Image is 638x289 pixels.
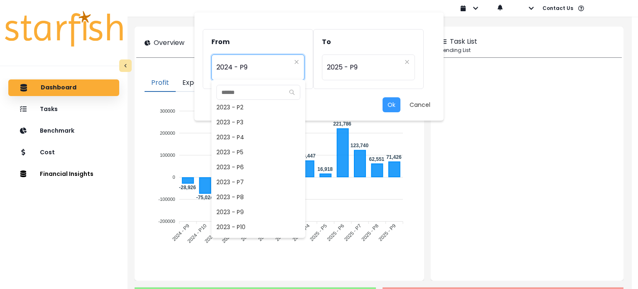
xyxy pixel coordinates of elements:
button: Clear [294,58,299,66]
span: 2023 - P10 [211,220,305,235]
button: Cancel [405,97,435,112]
span: 2024 - P9 [216,58,291,77]
span: To [322,37,331,47]
span: 2023 - P3 [211,115,305,130]
span: 2023 - P4 [211,130,305,145]
span: 2023 - P9 [211,205,305,220]
span: 2023 - P6 [211,160,305,175]
button: Ok [383,97,400,112]
svg: close [405,59,410,64]
span: 2023 - P2 [211,100,305,115]
span: 2023 - P5 [211,145,305,160]
span: 2023 - P8 [211,190,305,205]
span: 2025 - P9 [327,58,401,77]
span: From [211,37,230,47]
span: 2023 - P11 [211,235,305,249]
svg: close [294,59,299,64]
button: Clear [405,58,410,66]
svg: search [289,89,295,95]
span: 2023 - P7 [211,175,305,190]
